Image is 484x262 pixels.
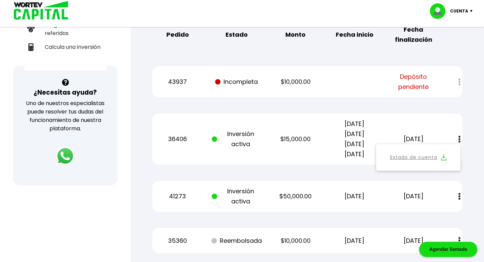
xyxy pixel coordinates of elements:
b: Fecha finalización [389,25,438,45]
p: 36406 [153,134,203,144]
h3: ¿Necesitas ayuda? [34,88,97,97]
button: Estado de cuenta [380,148,456,167]
p: [DATE] [DATE] [DATE] [DATE] [330,119,379,159]
p: [DATE] [389,236,438,246]
p: [DATE] [389,134,438,144]
div: Agendar llamada [419,242,477,257]
p: Inversión activa [212,129,261,149]
img: icon-down [468,10,477,12]
img: profile-image [430,3,450,19]
p: Incompleta [212,77,261,87]
span: Depósito pendiente [389,72,438,92]
p: $15,000.00 [271,134,320,144]
p: [DATE] [330,191,379,201]
p: Inversión activa [212,186,261,206]
a: Estado de cuenta [390,153,437,162]
img: calculadora-icon.17d418c4.svg [27,43,35,51]
p: 35360 [153,236,203,246]
b: Fecha inicio [336,30,373,40]
b: Estado [226,30,248,40]
p: 43937 [153,77,203,87]
p: Cuenta [450,6,468,16]
p: Uno de nuestros especialistas puede resolver tus dudas del funcionamiento de nuestra plataforma. [22,99,109,133]
p: Reembolsada [212,236,261,246]
p: [DATE] [330,236,379,246]
a: Programa de referidos [25,18,106,40]
p: [DATE] [389,191,438,201]
a: Calcula una inversión [25,40,106,54]
p: $10,000.00 [271,236,320,246]
b: Monto [285,30,306,40]
p: 41273 [153,191,203,201]
img: logos_whatsapp-icon.242b2217.svg [56,146,75,165]
p: $10,000.00 [271,77,320,87]
img: recomiendanos-icon.9b8e9327.svg [27,25,35,33]
p: $50,000.00 [271,191,320,201]
b: Pedido [166,30,189,40]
